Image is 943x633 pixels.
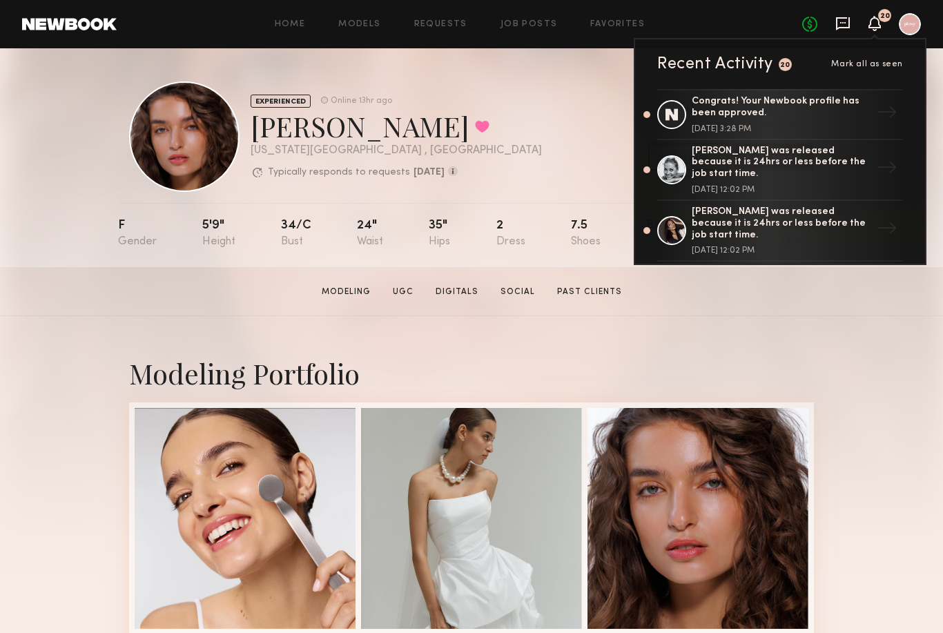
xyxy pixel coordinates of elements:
[331,97,392,106] div: Online 13hr ago
[880,12,890,20] div: 20
[871,97,903,133] div: →
[831,60,903,68] span: Mark all as seen
[251,108,542,144] div: [PERSON_NAME]
[338,20,380,29] a: Models
[251,95,311,108] div: EXPERIENCED
[692,246,871,255] div: [DATE] 12:02 PM
[552,286,628,298] a: Past Clients
[316,286,376,298] a: Modeling
[657,89,903,140] a: Congrats! Your Newbook profile has been approved.[DATE] 3:28 PM→
[251,145,542,157] div: [US_STATE][GEOGRAPHIC_DATA] , [GEOGRAPHIC_DATA]
[281,220,311,248] div: 34/c
[414,168,445,177] b: [DATE]
[657,140,903,201] a: [PERSON_NAME] was released because it is 24hrs or less before the job start time.[DATE] 12:02 PM→
[692,125,871,133] div: [DATE] 3:28 PM
[357,220,383,248] div: 24"
[429,220,450,248] div: 35"
[500,20,558,29] a: Job Posts
[414,20,467,29] a: Requests
[129,355,814,391] div: Modeling Portfolio
[871,152,903,188] div: →
[590,20,645,29] a: Favorites
[692,96,871,119] div: Congrats! Your Newbook profile has been approved.
[692,146,871,180] div: [PERSON_NAME] was released because it is 24hrs or less before the job start time.
[657,201,903,262] a: [PERSON_NAME] was released because it is 24hrs or less before the job start time.[DATE] 12:02 PM→
[571,220,601,248] div: 7.5
[202,220,235,248] div: 5'9"
[268,168,410,177] p: Typically responds to requests
[657,56,773,72] div: Recent Activity
[495,286,541,298] a: Social
[871,213,903,249] div: →
[430,286,484,298] a: Digitals
[692,206,871,241] div: [PERSON_NAME] was released because it is 24hrs or less before the job start time.
[496,220,525,248] div: 2
[387,286,419,298] a: UGC
[118,220,157,248] div: F
[692,186,871,194] div: [DATE] 12:02 PM
[780,61,790,69] div: 20
[275,20,306,29] a: Home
